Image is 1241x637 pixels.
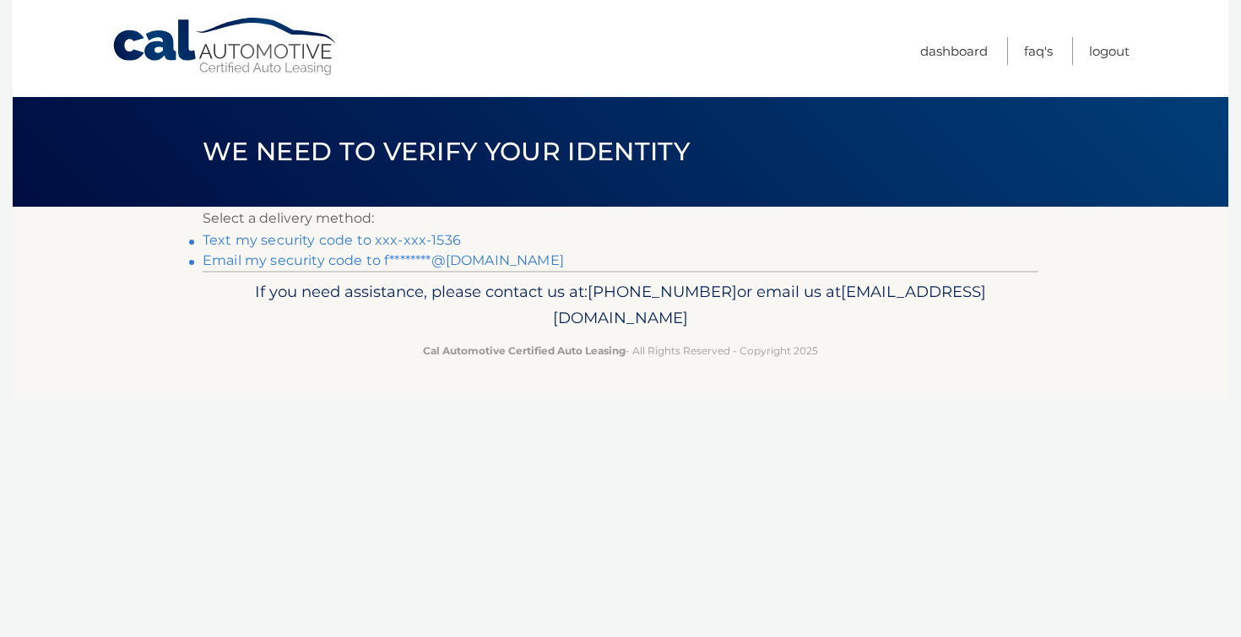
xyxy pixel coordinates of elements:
[214,278,1027,332] p: If you need assistance, please contact us at: or email us at
[203,207,1038,230] p: Select a delivery method:
[920,37,988,65] a: Dashboard
[423,344,626,357] strong: Cal Automotive Certified Auto Leasing
[588,282,737,301] span: [PHONE_NUMBER]
[1089,37,1130,65] a: Logout
[203,232,461,248] a: Text my security code to xxx-xxx-1536
[203,252,564,268] a: Email my security code to f********@[DOMAIN_NAME]
[111,17,339,77] a: Cal Automotive
[1024,37,1053,65] a: FAQ's
[203,136,690,167] span: We need to verify your identity
[214,342,1027,359] p: - All Rights Reserved - Copyright 2025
